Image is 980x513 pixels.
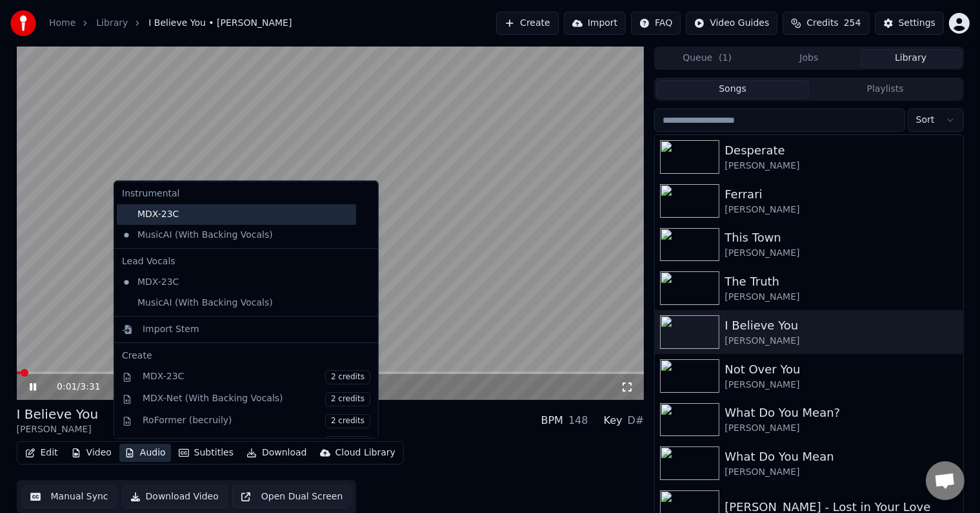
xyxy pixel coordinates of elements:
[783,12,869,35] button: Credits254
[20,444,63,462] button: Edit
[241,444,312,462] button: Download
[631,12,681,35] button: FAQ
[232,485,352,508] button: Open Dual Screen
[719,52,732,65] span: ( 1 )
[49,17,292,30] nav: breadcrumb
[628,413,645,428] div: D#
[117,225,356,246] div: MusicAI (With Backing Vocals)
[57,381,77,393] span: 0:01
[57,381,88,393] div: /
[143,392,370,406] div: MDX-Net (With Backing Vocals)
[568,413,588,428] div: 148
[725,448,957,466] div: What Do You Mean
[806,17,838,30] span: Credits
[725,273,957,291] div: The Truth
[325,392,370,406] span: 2 credits
[926,461,965,500] div: Open chat
[656,80,809,99] button: Songs
[22,485,117,508] button: Manual Sync
[117,251,375,272] div: Lead Vocals
[725,422,957,435] div: [PERSON_NAME]
[49,17,75,30] a: Home
[725,404,957,422] div: What Do You Mean?
[122,485,227,508] button: Download Video
[725,466,957,479] div: [PERSON_NAME]
[122,350,370,362] div: Create
[916,114,935,127] span: Sort
[725,185,957,204] div: Ferrari
[10,10,36,36] img: youka
[325,370,370,384] span: 2 credits
[325,414,370,428] span: 2 credits
[725,361,957,379] div: Not Over You
[725,229,957,247] div: This Town
[325,436,370,450] span: 2 credits
[725,204,957,216] div: [PERSON_NAME]
[117,293,356,313] div: MusicAI (With Backing Vocals)
[844,17,861,30] span: 254
[143,414,370,428] div: RoFormer (becruily)
[148,17,292,30] span: I Believe You • [PERSON_NAME]
[809,80,962,99] button: Playlists
[117,183,375,204] div: Instrumental
[143,323,199,336] div: Import Stem
[725,335,957,348] div: [PERSON_NAME]
[899,17,935,30] div: Settings
[80,381,100,393] span: 3:31
[725,317,957,335] div: I Believe You
[17,405,99,423] div: I Believe You
[725,141,957,160] div: Desperate
[496,12,559,35] button: Create
[564,12,626,35] button: Import
[143,370,370,384] div: MDX-23C
[143,436,370,450] div: RoFormer (instv7_gabox)
[174,444,239,462] button: Subtitles
[604,413,623,428] div: Key
[119,444,171,462] button: Audio
[758,49,860,68] button: Jobs
[96,17,128,30] a: Library
[541,413,563,428] div: BPM
[875,12,944,35] button: Settings
[335,446,395,459] div: Cloud Library
[725,160,957,173] div: [PERSON_NAME]
[725,247,957,260] div: [PERSON_NAME]
[117,204,356,225] div: MDX-23C
[725,291,957,304] div: [PERSON_NAME]
[17,423,99,436] div: [PERSON_NAME]
[66,444,117,462] button: Video
[725,379,957,392] div: [PERSON_NAME]
[860,49,962,68] button: Library
[656,49,758,68] button: Queue
[686,12,777,35] button: Video Guides
[117,272,356,293] div: MDX-23C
